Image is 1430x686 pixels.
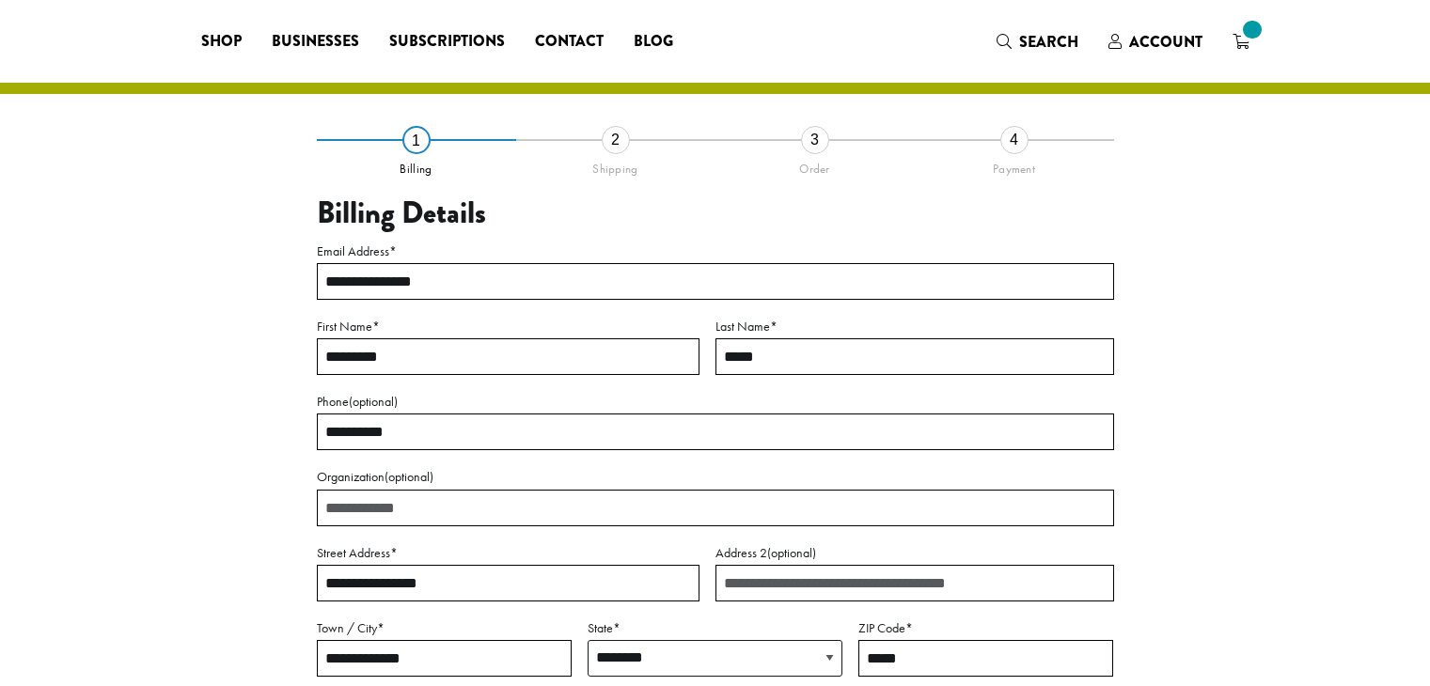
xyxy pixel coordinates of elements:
[349,393,398,410] span: (optional)
[1093,26,1218,57] a: Account
[1129,31,1202,53] span: Account
[317,541,699,565] label: Street Address
[516,154,715,177] div: Shipping
[402,126,431,154] div: 1
[317,616,572,640] label: Town / City
[619,26,688,56] a: Blog
[858,616,1113,640] label: ZIP Code
[982,26,1093,57] a: Search
[915,154,1114,177] div: Payment
[634,30,673,54] span: Blog
[374,26,520,56] a: Subscriptions
[602,126,630,154] div: 2
[801,126,829,154] div: 3
[317,315,699,338] label: First Name
[201,30,242,54] span: Shop
[385,468,433,485] span: (optional)
[1000,126,1029,154] div: 4
[186,26,257,56] a: Shop
[317,240,1114,263] label: Email Address
[317,154,516,177] div: Billing
[1019,31,1078,53] span: Search
[389,30,505,54] span: Subscriptions
[317,195,1114,231] h3: Billing Details
[317,465,1114,489] label: Organization
[520,26,619,56] a: Contact
[535,30,604,54] span: Contact
[257,26,374,56] a: Businesses
[715,154,915,177] div: Order
[767,544,816,561] span: (optional)
[588,616,842,640] label: State
[715,315,1114,338] label: Last Name
[715,541,1114,565] label: Address 2
[272,30,359,54] span: Businesses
